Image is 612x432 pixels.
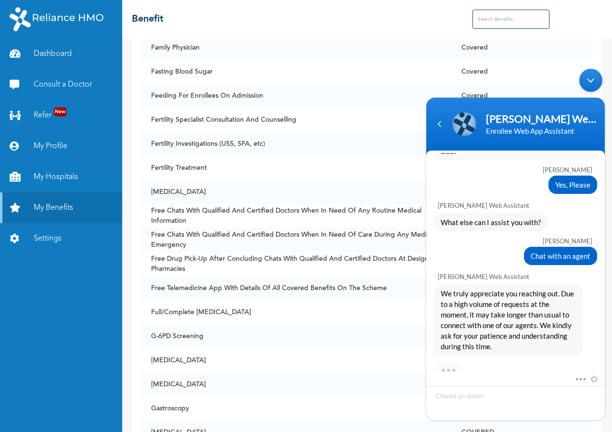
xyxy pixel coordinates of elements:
[141,300,452,324] td: Full/Complete [MEDICAL_DATA]
[10,7,103,31] img: RelianceHMO's Logo
[141,396,452,420] td: Gastroscopy
[141,60,452,84] td: Fasting Blood Sugar
[452,36,593,60] td: Covered
[141,108,452,132] td: Fertility Specialist Consultation And Counselling
[141,204,452,228] td: Free Chats With Qualified And Certified Doctors When In Need Of Any Routine Medical Information
[141,372,452,396] td: [MEDICAL_DATA]
[421,64,610,425] iframe: SalesIQ Chatwindow
[132,12,164,26] h2: Benefit
[141,132,452,156] td: Fertility Investigations (USS, SFA, etc)
[472,10,549,29] input: Search Benefits...
[54,107,66,116] span: New
[141,36,452,60] td: Family Physician
[141,156,452,180] td: Fertility Treatment
[141,276,452,300] td: Free Telemedicine App With Details Of All Covered Benefits On The Scheme
[452,60,593,84] td: Covered
[141,180,452,204] td: [MEDICAL_DATA]
[141,84,452,108] td: Feeding For Enrollees On Admission
[141,348,452,372] td: [MEDICAL_DATA]
[141,228,452,252] td: Free Chats With Qualified And Certified Doctors When In Need Of Care During Any Medical Emergency
[141,324,452,348] td: G-6PD Screening
[141,252,452,276] td: Free Drug Pick-Up After Concluding Chats With Qualified And Certified Doctors At Designated Pharm...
